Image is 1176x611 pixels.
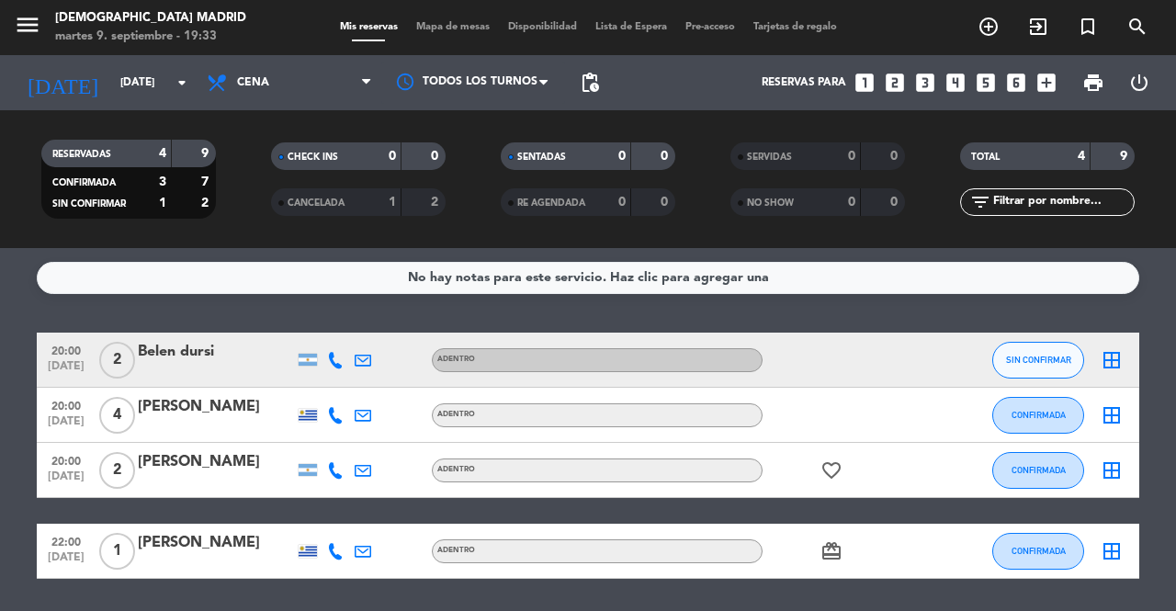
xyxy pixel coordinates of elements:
[138,395,294,419] div: [PERSON_NAME]
[437,466,475,473] span: ADENTRO
[1012,465,1066,475] span: CONFIRMADA
[201,197,212,209] strong: 2
[974,71,998,95] i: looks_5
[992,342,1084,379] button: SIN CONFIRMAR
[969,191,991,213] i: filter_list
[1012,410,1066,420] span: CONFIRMADA
[14,11,41,45] button: menu
[1120,150,1131,163] strong: 9
[1082,72,1104,94] span: print
[992,397,1084,434] button: CONFIRMADA
[517,198,585,208] span: RE AGENDADA
[43,449,89,470] span: 20:00
[1027,16,1049,38] i: exit_to_app
[52,178,116,187] span: CONFIRMADA
[1004,71,1028,95] i: looks_6
[1101,540,1123,562] i: border_all
[201,175,212,188] strong: 7
[99,342,135,379] span: 2
[991,192,1134,212] input: Filtrar por nombre...
[237,76,269,89] span: Cena
[171,72,193,94] i: arrow_drop_down
[389,150,396,163] strong: 0
[992,533,1084,570] button: CONFIRMADA
[437,411,475,418] span: ADENTRO
[55,28,246,46] div: martes 9. septiembre - 19:33
[408,267,769,289] div: No hay notas para este servicio. Haz clic para agregar una
[848,150,855,163] strong: 0
[43,360,89,381] span: [DATE]
[43,394,89,415] span: 20:00
[499,22,586,32] span: Disponibilidad
[138,340,294,364] div: Belen dursi
[747,153,792,162] span: SERVIDAS
[389,196,396,209] strong: 1
[676,22,744,32] span: Pre-acceso
[331,22,407,32] span: Mis reservas
[138,531,294,555] div: [PERSON_NAME]
[1116,55,1162,110] div: LOG OUT
[431,150,442,163] strong: 0
[1101,459,1123,481] i: border_all
[288,153,338,162] span: CHECK INS
[43,551,89,572] span: [DATE]
[99,397,135,434] span: 4
[14,62,111,103] i: [DATE]
[978,16,1000,38] i: add_circle_outline
[1101,404,1123,426] i: border_all
[99,533,135,570] span: 1
[159,175,166,188] strong: 3
[52,199,126,209] span: SIN CONFIRMAR
[1077,16,1099,38] i: turned_in_not
[52,150,111,159] span: RESERVADAS
[159,197,166,209] strong: 1
[820,459,842,481] i: favorite_border
[159,147,166,160] strong: 4
[14,11,41,39] i: menu
[1128,72,1150,94] i: power_settings_new
[437,547,475,554] span: ADENTRO
[99,452,135,489] span: 2
[1012,546,1066,556] span: CONFIRMADA
[1078,150,1085,163] strong: 4
[762,76,846,89] span: Reservas para
[913,71,937,95] i: looks_3
[1006,355,1071,365] span: SIN CONFIRMAR
[288,198,345,208] span: CANCELADA
[944,71,967,95] i: looks_4
[848,196,855,209] strong: 0
[890,196,901,209] strong: 0
[1035,71,1058,95] i: add_box
[517,153,566,162] span: SENTADAS
[747,198,794,208] span: NO SHOW
[890,150,901,163] strong: 0
[43,339,89,360] span: 20:00
[661,196,672,209] strong: 0
[853,71,876,95] i: looks_one
[1101,349,1123,371] i: border_all
[201,147,212,160] strong: 9
[43,530,89,551] span: 22:00
[661,150,672,163] strong: 0
[43,415,89,436] span: [DATE]
[618,150,626,163] strong: 0
[820,540,842,562] i: card_giftcard
[407,22,499,32] span: Mapa de mesas
[586,22,676,32] span: Lista de Espera
[992,452,1084,489] button: CONFIRMADA
[1126,16,1148,38] i: search
[55,9,246,28] div: [DEMOGRAPHIC_DATA] Madrid
[43,470,89,492] span: [DATE]
[883,71,907,95] i: looks_two
[971,153,1000,162] span: TOTAL
[744,22,846,32] span: Tarjetas de regalo
[138,450,294,474] div: [PERSON_NAME]
[579,72,601,94] span: pending_actions
[431,196,442,209] strong: 2
[618,196,626,209] strong: 0
[437,356,475,363] span: ADENTRO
